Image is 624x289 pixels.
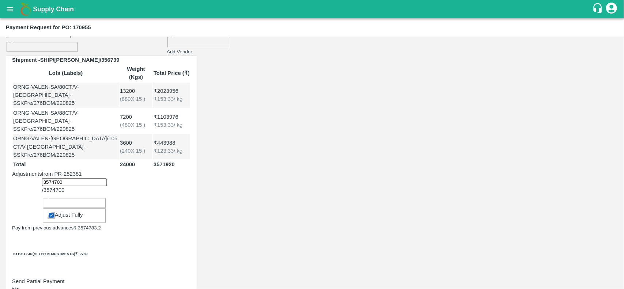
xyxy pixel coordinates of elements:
b: Lots (Labels) [49,70,83,76]
b: Total Price (₹) [154,70,190,76]
div: ₹ 153.33 / kg [154,95,190,103]
div: account of current user [605,1,618,17]
b: Total [13,161,26,167]
div: ( 880 X 15 ) [120,95,152,103]
b: Weight (Kgs) [127,66,145,80]
h6: To be paid(After adjustments) [12,251,75,257]
div: customer-support [592,3,605,16]
input: Advance [42,178,107,186]
b: Payment Request for PO: 170955 [6,24,91,30]
strong: Shipment - SHIP/[PERSON_NAME]/356739 [12,56,120,64]
td: ₹ 1103976 [153,109,190,134]
div: ( 240 X 15 ) [120,147,152,155]
div: / 3574700 [42,186,107,194]
td: ORNG-VALEN-SA/80CT/V-[GEOGRAPHIC_DATA]-SSKFre/276BOM/220825 [13,83,119,108]
td: ₹ 2023956 [153,83,190,108]
div: ₹ 123.33 / kg [154,147,190,155]
td: ₹ 443988 [153,134,190,159]
span: Adjustments [12,170,42,178]
b: 3571920 [154,161,175,167]
p: Send Partial Payment [12,277,191,285]
p: from PR- 252381 [42,170,107,178]
span: Adjust Fully [55,212,83,218]
a: Supply Chain [33,4,592,14]
img: logo [18,2,33,16]
b: 24000 [120,161,135,167]
td: 7200 [120,109,152,134]
td: ORNG-VALEN-SA/88CT/V-[GEOGRAPHIC_DATA]-SSKFre/276BOM/220825 [13,109,119,134]
td: 3600 [120,134,152,159]
td: ORNG-VALEN-[GEOGRAPHIC_DATA]/105 CT/V-[GEOGRAPHIC_DATA]-SSKFre/276BOM/220825 [13,134,119,159]
input: Adjust Fully [49,213,54,218]
button: Pay from previous advances₹ 3574783.2 [12,225,101,231]
h6: ₹ -2780 [75,251,88,257]
td: 13200 [120,83,152,108]
div: ( 480 X 15 ) [120,121,152,129]
div: ₹ 153.33 / kg [154,121,190,129]
b: Supply Chain [33,5,74,13]
button: open drawer [1,1,18,18]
